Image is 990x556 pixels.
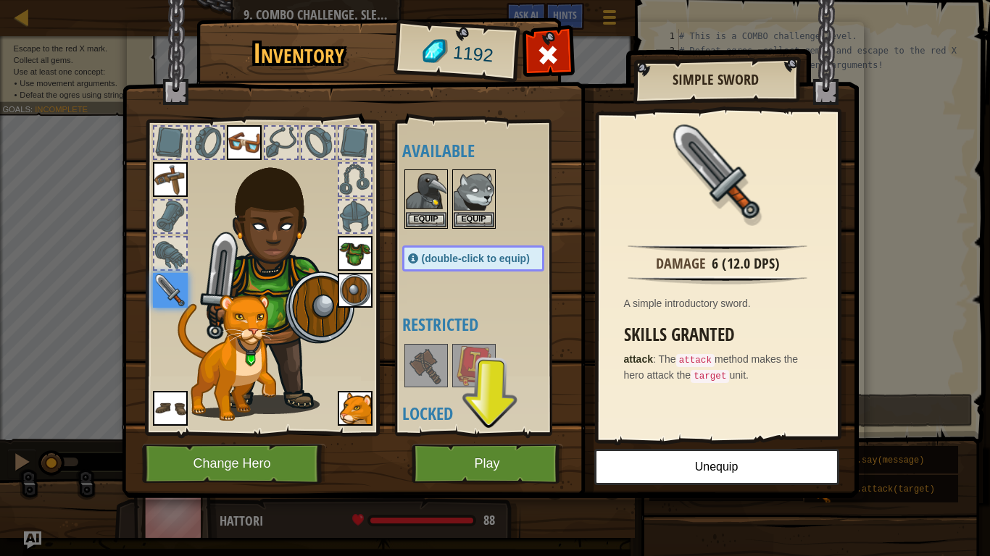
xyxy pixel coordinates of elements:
[227,125,262,160] img: portrait.png
[676,354,715,367] code: attack
[624,296,819,311] div: A simple introductory sword.
[653,353,659,365] span: :
[691,370,729,383] code: target
[402,141,573,160] h4: Available
[624,353,653,365] strong: attack
[712,253,780,274] div: 6 (12.0 DPS)
[153,391,188,426] img: portrait.png
[207,38,391,69] h1: Inventory
[338,391,373,426] img: portrait.png
[628,276,807,285] img: hr.png
[153,162,188,197] img: portrait.png
[670,125,765,219] img: portrait.png
[153,273,188,308] img: portrait.png
[412,444,563,484] button: Play
[454,345,494,386] img: portrait.png
[628,244,807,253] img: hr.png
[454,212,494,227] button: Equip
[338,273,373,308] img: portrait.png
[200,148,356,414] img: female.png
[406,171,446,211] img: portrait.png
[624,353,799,381] span: The method makes the hero attack the unit.
[624,325,819,345] h3: Skills Granted
[406,212,446,227] button: Equip
[402,404,573,423] h4: Locked
[656,253,706,274] div: Damage
[422,253,530,264] span: (double-click to equip)
[648,72,784,88] h2: Simple Sword
[338,236,373,271] img: portrait.png
[178,295,276,421] img: cougar-paper-dolls.png
[406,345,446,386] img: portrait.png
[452,40,494,69] span: 1192
[454,171,494,211] img: portrait.png
[594,449,839,485] button: Unequip
[402,315,573,334] h4: Restricted
[142,444,326,484] button: Change Hero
